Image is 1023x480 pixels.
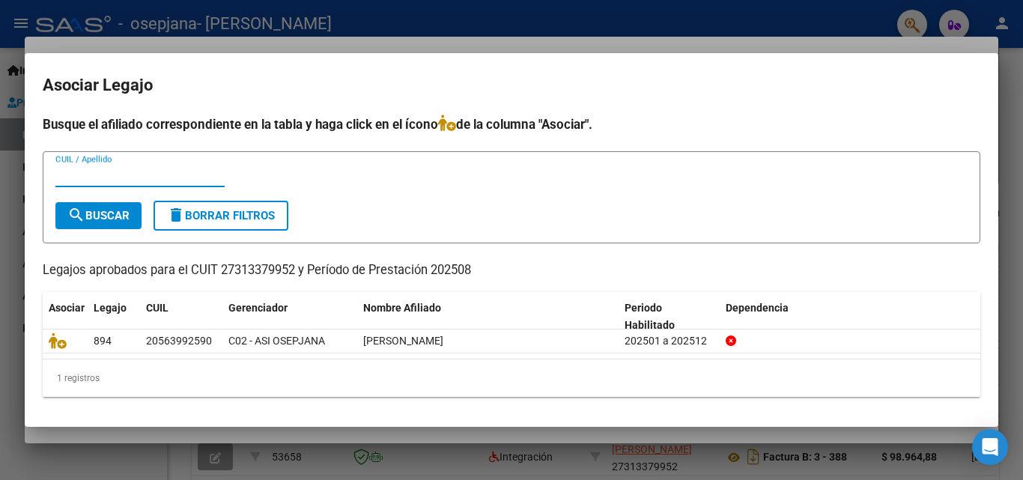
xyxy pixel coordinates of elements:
[94,335,112,347] span: 894
[67,206,85,224] mat-icon: search
[49,302,85,314] span: Asociar
[726,302,789,314] span: Dependencia
[363,302,441,314] span: Nombre Afiliado
[167,209,275,222] span: Borrar Filtros
[167,206,185,224] mat-icon: delete
[43,261,980,280] p: Legajos aprobados para el CUIT 27313379952 y Período de Prestación 202508
[43,71,980,100] h2: Asociar Legajo
[43,292,88,341] datatable-header-cell: Asociar
[94,302,127,314] span: Legajo
[67,209,130,222] span: Buscar
[88,292,140,341] datatable-header-cell: Legajo
[146,302,169,314] span: CUIL
[140,292,222,341] datatable-header-cell: CUIL
[228,335,325,347] span: C02 - ASI OSEPJANA
[357,292,619,341] datatable-header-cell: Nombre Afiliado
[625,302,675,331] span: Periodo Habilitado
[146,332,212,350] div: 20563992590
[363,335,443,347] span: JUAREZ MATEO DANIEL
[625,332,714,350] div: 202501 a 202512
[43,359,980,397] div: 1 registros
[43,115,980,134] h4: Busque el afiliado correspondiente en la tabla y haga click en el ícono de la columna "Asociar".
[972,429,1008,465] div: Open Intercom Messenger
[720,292,981,341] datatable-header-cell: Dependencia
[222,292,357,341] datatable-header-cell: Gerenciador
[55,202,142,229] button: Buscar
[228,302,288,314] span: Gerenciador
[154,201,288,231] button: Borrar Filtros
[619,292,720,341] datatable-header-cell: Periodo Habilitado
